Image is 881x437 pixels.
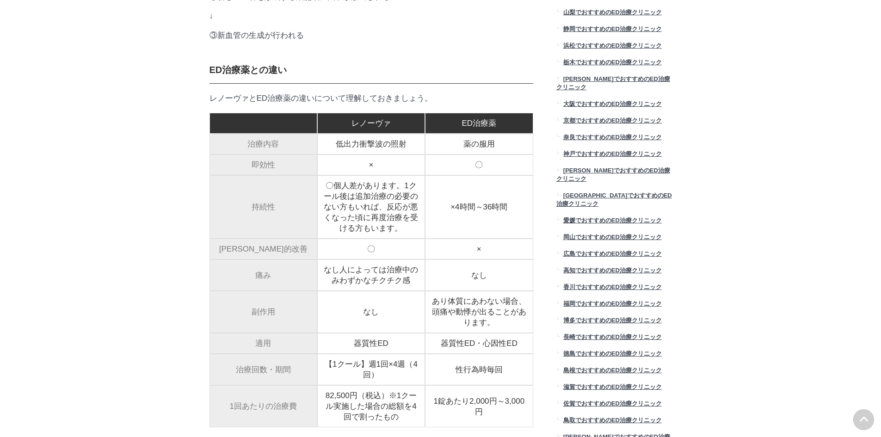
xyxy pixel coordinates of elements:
td: なし人によっては治療中のみわずかなチクチク感 [317,259,425,291]
a: 静岡でおすすめのED治療クリニック [556,22,672,39]
span: 神戸でおすすめのED治療クリニック [563,150,661,157]
span: 広島でおすすめのED治療クリニック [563,250,661,257]
a: 高知でおすすめのED治療クリニック [556,264,672,280]
a: 岡山でおすすめのED治療クリニック [556,230,672,247]
a: 島根でおすすめのED治療クリニック [556,363,672,380]
span: 大阪でおすすめのED治療クリニック [563,100,661,107]
td: ×4時間～36時間 [425,175,533,239]
td: × [317,154,425,175]
a: 鳥取でおすすめのED治療クリニック [556,413,672,430]
a: 山梨でおすすめのED治療クリニック [556,6,672,22]
td: なし [317,291,425,333]
td: 治療内容 [209,134,317,154]
td: 1回あたりの治療費 [209,385,317,427]
td: 低出力衝撃波の照射 [317,134,425,154]
span: 高知でおすすめのED治療クリニック [563,267,661,274]
span: 香川でおすすめのED治療クリニック [563,283,661,290]
a: 愛媛でおすすめのED治療クリニック [556,214,672,230]
span: 静岡でおすすめのED治療クリニック [563,25,661,32]
a: 浜松でおすすめのED治療クリニック [556,39,672,55]
a: [PERSON_NAME]でおすすめのED治療クリニック [556,72,672,97]
span: 山梨でおすすめのED治療クリニック [563,9,661,16]
img: PAGE UP [853,409,874,430]
td: 1錠あたり2,000円～3,000円 [425,385,533,427]
a: 奈良でおすすめのED治療クリニック [556,130,672,147]
a: 大阪でおすすめのED治療クリニック [556,97,672,114]
td: あり体質にあわない場合、頭痛や動悸が出ることがあります。 [425,291,533,333]
a: 佐賀でおすすめのED治療クリニック [556,397,672,413]
td: 治療回数・期間 [209,354,317,385]
span: 岡山でおすすめのED治療クリニック [563,234,661,240]
td: 性行為時毎回 [425,354,533,385]
span: 佐賀でおすすめのED治療クリニック [563,400,661,407]
td: 【1クール】週1回×4週（4回） [317,354,425,385]
span: [GEOGRAPHIC_DATA]でおすすめのED治療クリニック [556,192,672,207]
td: なし [425,259,533,291]
span: [PERSON_NAME]でおすすめのED治療クリニック [556,167,670,182]
a: 福岡でおすすめのED治療クリニック [556,297,672,314]
td: × [425,239,533,259]
span: 奈良でおすすめのED治療クリニック [563,134,661,141]
a: 広島でおすすめのED治療クリニック [556,247,672,264]
p: レノーヴァとED治療薬の違いについて理解しておきましょう。 [209,93,533,104]
span: 浜松でおすすめのED治療クリニック [563,42,661,49]
td: 〇 [317,239,425,259]
a: 滋賀でおすすめのED治療クリニック [556,380,672,397]
a: 京都でおすすめのED治療クリニック [556,114,672,130]
td: 器質性ED [317,333,425,354]
span: 島根でおすすめのED治療クリニック [563,367,661,374]
span: 福岡でおすすめのED治療クリニック [563,300,661,307]
span: 京都でおすすめのED治療クリニック [563,117,661,124]
td: 〇個人差があります。1クール後は追加治療の必要のない方もいれば、反応が悪くなった頃に再度治療を受ける方もいます。 [317,175,425,239]
span: 長崎でおすすめのED治療クリニック [563,333,661,340]
span: 愛媛でおすすめのED治療クリニック [563,217,661,224]
a: 香川でおすすめのED治療クリニック [556,280,672,297]
td: 副作用 [209,291,317,333]
td: ED治療薬 [425,113,533,134]
span: ED治療薬との違い [209,65,287,75]
td: [PERSON_NAME]的改善 [209,239,317,259]
span: 博多でおすすめのED治療クリニック [563,317,661,324]
a: 徳島でおすすめのED治療クリニック [556,347,672,363]
span: [PERSON_NAME]でおすすめのED治療クリニック [556,75,670,91]
td: 82,500円（税込）※1クール実施した場合の総額を4回で割ったもの [317,385,425,427]
td: レノーヴァ [317,113,425,134]
td: 即効性 [209,154,317,175]
td: 薬の服用 [425,134,533,154]
a: 神戸でおすすめのED治療クリニック [556,147,672,164]
a: 栃木でおすすめのED治療クリニック [556,55,672,72]
span: 滋賀でおすすめのED治療クリニック [563,383,661,390]
a: 博多でおすすめのED治療クリニック [556,314,672,330]
a: [GEOGRAPHIC_DATA]でおすすめのED治療クリニック [556,189,672,214]
span: 徳島でおすすめのED治療クリニック [563,350,661,357]
td: 適用 [209,333,317,354]
a: 長崎でおすすめのED治療クリニック [556,330,672,347]
a: [PERSON_NAME]でおすすめのED治療クリニック [556,164,672,189]
span: 鳥取でおすすめのED治療クリニック [563,417,661,424]
span: 栃木でおすすめのED治療クリニック [563,59,661,66]
td: 痛み [209,259,317,291]
td: 持続性 [209,175,317,239]
p: ③新血管の生成が行われる [209,30,533,41]
td: 〇 [425,154,533,175]
p: ↓ [209,12,533,21]
td: 器質性ED・心因性ED [425,333,533,354]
